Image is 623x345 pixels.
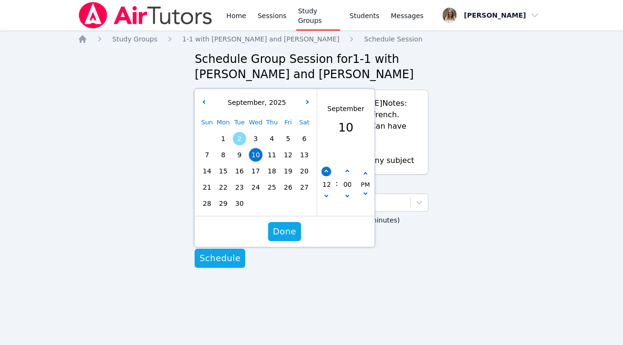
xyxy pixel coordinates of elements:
div: Fri [280,114,296,131]
div: Sat [296,114,312,131]
div: Thu [264,114,280,131]
div: Choose Saturday October 04 of 2025 [296,195,312,212]
div: Wed [248,114,264,131]
span: 14 [200,164,214,178]
img: Air Tutors [78,2,213,29]
span: 2025 [267,99,286,106]
span: 9 [233,148,246,162]
span: 5 [281,132,295,145]
div: Choose Tuesday September 16 of 2025 [231,163,248,179]
div: Choose Friday October 03 of 2025 [280,195,296,212]
span: 4 [265,132,279,145]
div: Choose Wednesday September 10 of 2025 [248,147,264,163]
a: Schedule Session [364,34,422,44]
span: 30 [233,197,246,210]
span: 16 [233,164,246,178]
span: 17 [249,164,262,178]
div: Choose Wednesday September 03 of 2025 [248,131,264,147]
span: 8 [217,148,230,162]
div: Choose Monday September 01 of 2025 [215,131,231,147]
div: Choose Monday September 22 of 2025 [215,179,231,195]
button: Schedule [195,249,245,268]
span: 2 [233,132,246,145]
span: 23 [233,181,246,194]
span: 29 [217,197,230,210]
span: 22 [217,181,230,194]
span: 27 [298,181,311,194]
div: Choose Monday September 29 of 2025 [215,195,231,212]
span: 25 [265,181,279,194]
span: 1 [217,132,230,145]
div: Mon [215,114,231,131]
div: Choose Wednesday October 01 of 2025 [248,195,264,212]
div: Choose Thursday September 25 of 2025 [264,179,280,195]
span: 26 [281,181,295,194]
span: Schedule [199,252,240,265]
div: 10 [327,119,364,137]
div: Choose Thursday October 02 of 2025 [264,195,280,212]
div: Choose Monday September 08 of 2025 [215,147,231,163]
div: Choose Tuesday September 30 of 2025 [231,195,248,212]
span: 24 [249,181,262,194]
div: Choose Wednesday September 17 of 2025 [248,163,264,179]
span: 7 [200,148,214,162]
div: Tue [231,114,248,131]
div: Choose Tuesday September 02 of 2025 [231,131,248,147]
div: Choose Sunday September 07 of 2025 [199,147,215,163]
a: 1-1 with [PERSON_NAME] and [PERSON_NAME] [182,34,339,44]
span: Schedule Session [364,35,422,43]
span: 15 [217,164,230,178]
div: , [225,98,286,108]
div: September [327,104,364,114]
span: 21 [200,181,214,194]
div: Choose Friday September 05 of 2025 [280,131,296,147]
div: Choose Saturday September 27 of 2025 [296,179,312,195]
span: Done [273,225,296,238]
a: Study Groups [112,34,157,44]
div: Choose Sunday September 14 of 2025 [199,163,215,179]
span: 10 [249,148,262,162]
div: Choose Tuesday September 23 of 2025 [231,179,248,195]
span: 3 [249,132,262,145]
div: Choose Saturday September 20 of 2025 [296,163,312,179]
span: 6 [298,132,311,145]
div: Choose Thursday September 18 of 2025 [264,163,280,179]
div: Choose Sunday September 21 of 2025 [199,179,215,195]
span: 18 [265,164,279,178]
span: 28 [200,197,214,210]
div: Choose Saturday September 06 of 2025 [296,131,312,147]
div: Choose Friday September 26 of 2025 [280,179,296,195]
div: PM [361,180,370,190]
span: September [225,99,264,106]
div: Choose Friday September 19 of 2025 [280,163,296,179]
span: 20 [298,164,311,178]
div: Choose Thursday September 04 of 2025 [264,131,280,147]
div: Choose Sunday August 31 of 2025 [199,131,215,147]
div: Sun [199,114,215,131]
div: Choose Saturday September 13 of 2025 [296,147,312,163]
span: 11 [265,148,279,162]
div: Choose Sunday September 28 of 2025 [199,195,215,212]
h2: Schedule Group Session for 1-1 with [PERSON_NAME] and [PERSON_NAME] [195,51,428,82]
span: 12 [281,148,295,162]
span: 13 [298,148,311,162]
label: Duration (in minutes) [328,212,428,226]
div: Choose Wednesday September 24 of 2025 [248,179,264,195]
div: Choose Thursday September 11 of 2025 [264,147,280,163]
span: Study Groups [112,35,157,43]
span: Messages [391,11,424,20]
div: Choose Friday September 12 of 2025 [280,147,296,163]
span: 1-1 with [PERSON_NAME] and [PERSON_NAME] [182,35,339,43]
div: Choose Tuesday September 09 of 2025 [231,147,248,163]
button: Done [268,222,301,241]
span: : [335,152,338,214]
span: 19 [281,164,295,178]
nav: Breadcrumb [78,34,545,44]
div: Choose Monday September 15 of 2025 [215,163,231,179]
